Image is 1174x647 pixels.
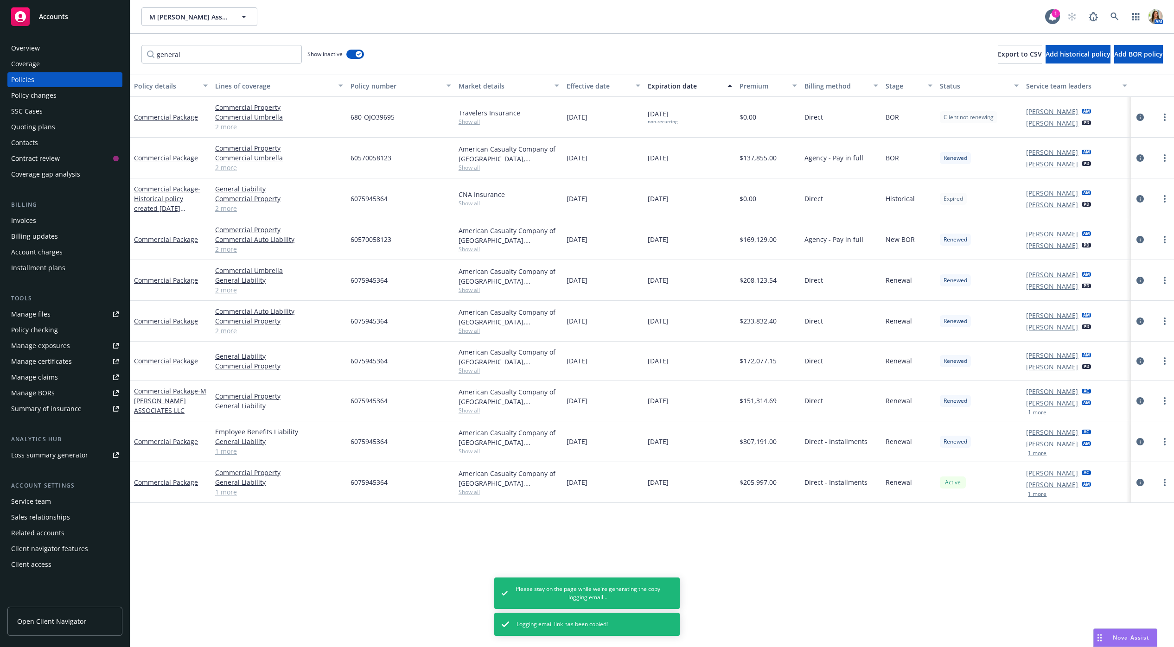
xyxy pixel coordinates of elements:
[804,396,823,406] span: Direct
[347,75,455,97] button: Policy number
[215,437,343,446] a: General Liability
[215,203,343,213] a: 2 more
[1114,50,1163,58] span: Add BOR policy
[17,616,86,626] span: Open Client Navigator
[563,75,644,97] button: Effective date
[134,184,200,222] a: Commercial Package
[459,367,559,374] span: Show all
[134,113,198,121] a: Commercial Package
[740,356,777,366] span: $172,077.15
[11,557,51,572] div: Client access
[7,245,122,260] a: Account charges
[1135,395,1146,406] a: circleInformation
[1159,477,1170,488] a: more
[1026,362,1078,372] a: [PERSON_NAME]
[11,338,70,353] div: Manage exposures
[351,275,388,285] span: 6075945364
[1028,410,1046,415] button: 1 more
[7,57,122,71] a: Coverage
[740,477,777,487] span: $205,997.00
[215,446,343,456] a: 1 more
[648,477,669,487] span: [DATE]
[7,386,122,400] a: Manage BORs
[1026,387,1078,396] a: [PERSON_NAME]
[1026,81,1117,91] div: Service team leaders
[1135,436,1146,447] a: circleInformation
[459,307,559,327] div: American Casualty Company of [GEOGRAPHIC_DATA], [US_STATE], CNA Insurance
[567,81,630,91] div: Effective date
[1026,118,1078,128] a: [PERSON_NAME]
[459,387,559,406] div: American Casualty Company of [GEOGRAPHIC_DATA], [US_STATE], CNA Insurance
[7,338,122,353] span: Manage exposures
[1114,45,1163,63] button: Add BOR policy
[215,468,343,477] a: Commercial Property
[1026,281,1078,291] a: [PERSON_NAME]
[149,12,230,22] span: M [PERSON_NAME] Associates, LLC
[940,81,1009,91] div: Status
[944,276,967,285] span: Renewed
[1063,7,1081,26] a: Start snowing
[134,317,198,325] a: Commercial Package
[11,370,58,385] div: Manage claims
[944,438,967,446] span: Renewed
[886,356,912,366] span: Renewal
[944,397,967,405] span: Renewed
[215,285,343,295] a: 2 more
[11,260,65,275] div: Installment plans
[215,266,343,275] a: Commercial Umbrella
[936,75,1023,97] button: Status
[804,194,823,203] span: Direct
[459,226,559,245] div: American Casualty Company of [GEOGRAPHIC_DATA], [US_STATE], CNA Insurance, Direct Access Insuranc...
[7,167,122,182] a: Coverage gap analysis
[7,541,122,556] a: Client navigator features
[215,143,343,153] a: Commercial Property
[7,151,122,166] a: Contract review
[648,275,669,285] span: [DATE]
[1022,75,1130,97] button: Service team leaders
[1026,427,1078,437] a: [PERSON_NAME]
[804,356,823,366] span: Direct
[1026,147,1078,157] a: [PERSON_NAME]
[648,396,669,406] span: [DATE]
[351,316,388,326] span: 6075945364
[944,113,994,121] span: Client not renewing
[7,510,122,525] a: Sales relationships
[141,45,302,63] input: Filter by keyword...
[7,435,122,444] div: Analytics hub
[459,406,559,414] span: Show all
[11,229,58,244] div: Billing updates
[567,356,587,366] span: [DATE]
[1026,311,1078,320] a: [PERSON_NAME]
[1135,112,1146,123] a: circleInformation
[134,81,198,91] div: Policy details
[1052,9,1060,18] div: 1
[740,316,777,326] span: $233,832.40
[7,294,122,303] div: Tools
[215,361,343,371] a: Commercial Property
[567,396,587,406] span: [DATE]
[1026,480,1078,489] a: [PERSON_NAME]
[11,354,72,369] div: Manage certificates
[1159,275,1170,286] a: more
[7,354,122,369] a: Manage certificates
[7,4,122,30] a: Accounts
[11,307,51,322] div: Manage files
[1026,241,1078,250] a: [PERSON_NAME]
[1159,436,1170,447] a: more
[886,477,912,487] span: Renewal
[740,194,756,203] span: $0.00
[215,477,343,487] a: General Liability
[215,487,343,497] a: 1 more
[11,526,64,540] div: Related accounts
[1026,188,1078,198] a: [PERSON_NAME]
[459,245,559,253] span: Show all
[455,75,563,97] button: Market details
[886,81,922,91] div: Stage
[998,50,1042,58] span: Export to CSV
[215,275,343,285] a: General Liability
[804,235,863,244] span: Agency - Pay in full
[944,478,962,487] span: Active
[648,81,722,91] div: Expiration date
[1105,7,1124,26] a: Search
[1026,200,1078,209] a: [PERSON_NAME]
